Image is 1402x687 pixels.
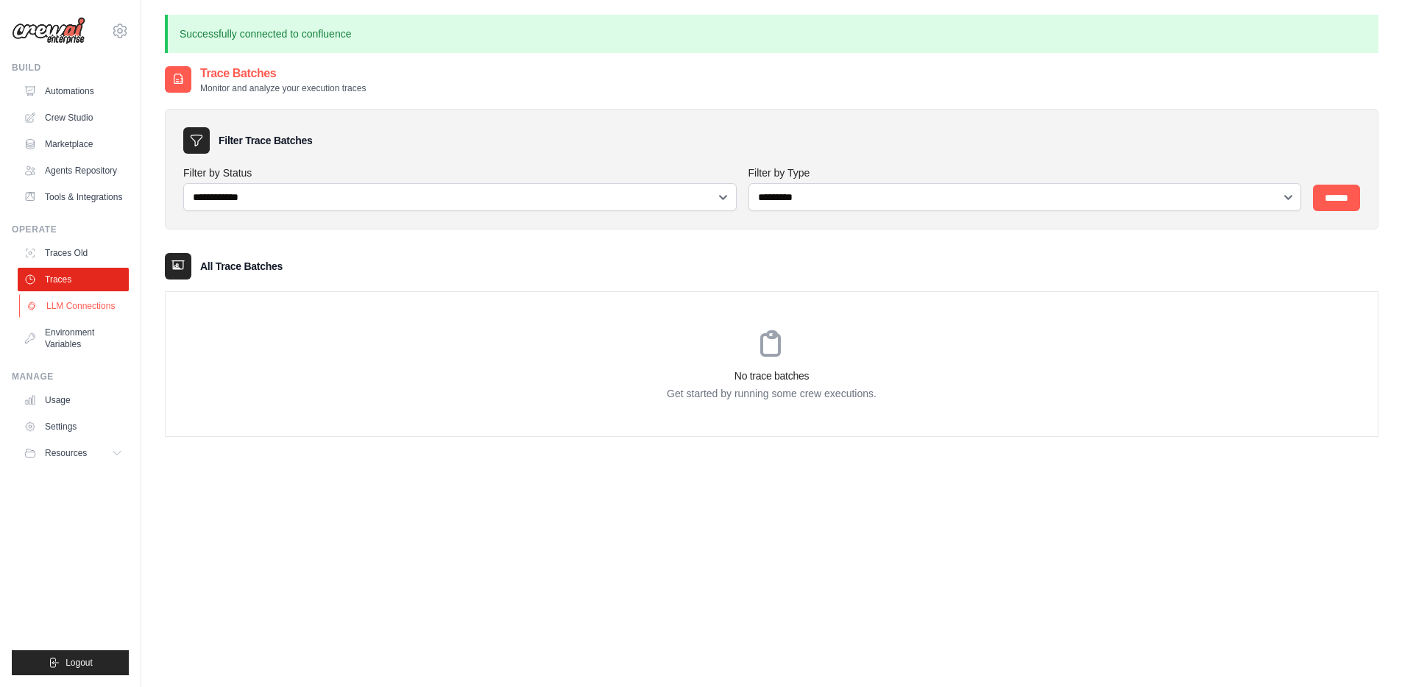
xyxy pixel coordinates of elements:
[66,657,93,669] span: Logout
[219,133,312,148] h3: Filter Trace Batches
[19,294,130,318] a: LLM Connections
[165,15,1378,53] p: Successfully connected to confluence
[200,259,283,274] h3: All Trace Batches
[18,388,129,412] a: Usage
[12,62,129,74] div: Build
[18,268,129,291] a: Traces
[12,650,129,675] button: Logout
[18,79,129,103] a: Automations
[18,441,129,465] button: Resources
[18,132,129,156] a: Marketplace
[200,82,366,94] p: Monitor and analyze your execution traces
[12,224,129,235] div: Operate
[200,65,366,82] h2: Trace Batches
[166,369,1378,383] h3: No trace batches
[18,321,129,356] a: Environment Variables
[12,17,85,45] img: Logo
[18,415,129,438] a: Settings
[45,447,87,459] span: Resources
[18,185,129,209] a: Tools & Integrations
[183,165,737,180] label: Filter by Status
[12,371,129,382] div: Manage
[18,106,129,129] a: Crew Studio
[748,165,1302,180] label: Filter by Type
[18,241,129,265] a: Traces Old
[166,386,1378,401] p: Get started by running some crew executions.
[18,159,129,182] a: Agents Repository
